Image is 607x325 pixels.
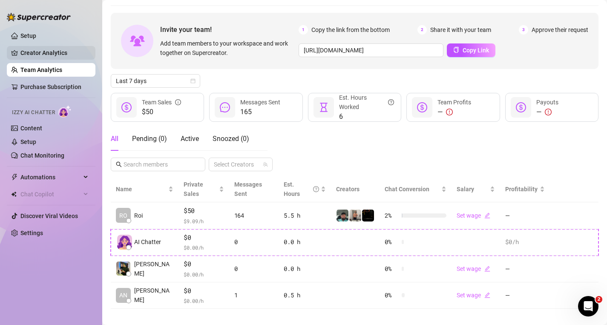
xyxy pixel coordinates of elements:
iframe: Intercom live chat [578,296,598,316]
img: Ryder [337,210,348,221]
span: calendar [190,78,196,83]
a: Setup [20,138,36,145]
a: Creator Analytics [20,46,89,60]
span: $0 [184,286,224,296]
span: Messages Sent [240,99,280,106]
a: Discover Viral Videos [20,213,78,219]
span: $50 [184,206,224,216]
span: Share it with your team [430,25,491,35]
span: 165 [240,107,280,117]
span: Add team members to your workspace and work together on Supercreator. [160,39,295,58]
a: Team Analytics [20,66,62,73]
span: edit [484,266,490,272]
a: Set wageedit [457,212,490,219]
span: 0 % [385,290,398,300]
span: info-circle [175,98,181,107]
span: Private Sales [184,181,203,197]
div: 1 [234,290,274,300]
span: exclamation-circle [446,109,453,115]
a: Chat Monitoring [20,152,64,159]
span: $0 [184,259,224,269]
span: AN [119,290,127,300]
img: Jake bentz [116,262,130,276]
span: thunderbolt [11,174,18,181]
span: AI Chatter [134,237,161,247]
img: izzy-ai-chatter-avatar-DDCN_rTZ.svg [117,235,132,250]
div: Est. Hours [284,180,319,198]
span: $ 0.00 /h [184,296,224,305]
span: 0 % [385,237,398,247]
img: AI Chatter [58,105,72,118]
span: dollar-circle [516,102,526,112]
span: Izzy AI Chatter [12,109,55,117]
span: Profitability [505,186,538,193]
span: Copy Link [463,47,489,54]
a: Content [20,125,42,132]
div: Pending ( 0 ) [132,134,167,144]
span: 6 [339,112,394,122]
span: search [116,161,122,167]
th: Name [111,176,178,202]
div: Team Sales [142,98,181,107]
a: Setup [20,32,36,39]
div: 5.5 h [284,211,326,220]
span: $0 [184,233,224,243]
span: Snoozed ( 0 ) [213,135,249,143]
img: Cole [362,210,374,221]
span: Roi [134,211,143,220]
span: [PERSON_NAME] [134,286,173,305]
span: message [220,102,230,112]
div: 0.0 h [284,237,326,247]
span: question-circle [388,93,394,112]
span: Copy the link from the bottom [311,25,390,35]
span: Invite your team! [160,24,299,35]
span: 0 % [385,264,398,273]
span: $ 0.00 /h [184,270,224,279]
span: Salary [457,186,474,193]
span: Chat Conversion [385,186,429,193]
div: 164 [234,211,274,220]
span: RO [119,211,127,220]
span: copy [453,47,459,53]
span: Approve their request [532,25,588,35]
span: [PERSON_NAME] [134,259,173,278]
span: 2 [595,296,602,303]
span: Messages Sent [234,181,262,197]
div: Est. Hours Worked [339,93,394,112]
input: Search members [124,160,193,169]
span: hourglass [319,102,329,112]
span: 1 [299,25,308,35]
div: — [536,107,558,117]
span: Team Profits [437,99,471,106]
span: dollar-circle [121,102,132,112]
a: Set wageedit [457,265,490,272]
span: Payouts [536,99,558,106]
td: — [500,256,549,282]
span: Active [181,135,199,143]
span: 2 % [385,211,398,220]
span: team [263,162,268,167]
span: $50 [142,107,181,117]
span: Last 7 days [116,75,195,87]
div: 0 [234,264,274,273]
td: — [500,202,549,229]
span: Automations [20,170,81,184]
div: 0 [234,237,274,247]
img: Logan [349,210,361,221]
button: Copy Link [447,43,495,57]
span: $ 0.00 /h [184,243,224,252]
span: 3 [519,25,528,35]
span: edit [484,292,490,298]
img: Chat Copilot [11,191,17,197]
td: — [500,282,549,309]
span: edit [484,213,490,219]
span: Chat Copilot [20,187,81,201]
span: exclamation-circle [545,109,552,115]
span: $ 9.09 /h [184,217,224,225]
span: question-circle [313,180,319,198]
div: — [437,107,471,117]
div: 0.5 h [284,290,326,300]
div: $0 /h [505,237,544,247]
span: dollar-circle [417,102,427,112]
a: Purchase Subscription [20,83,81,90]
